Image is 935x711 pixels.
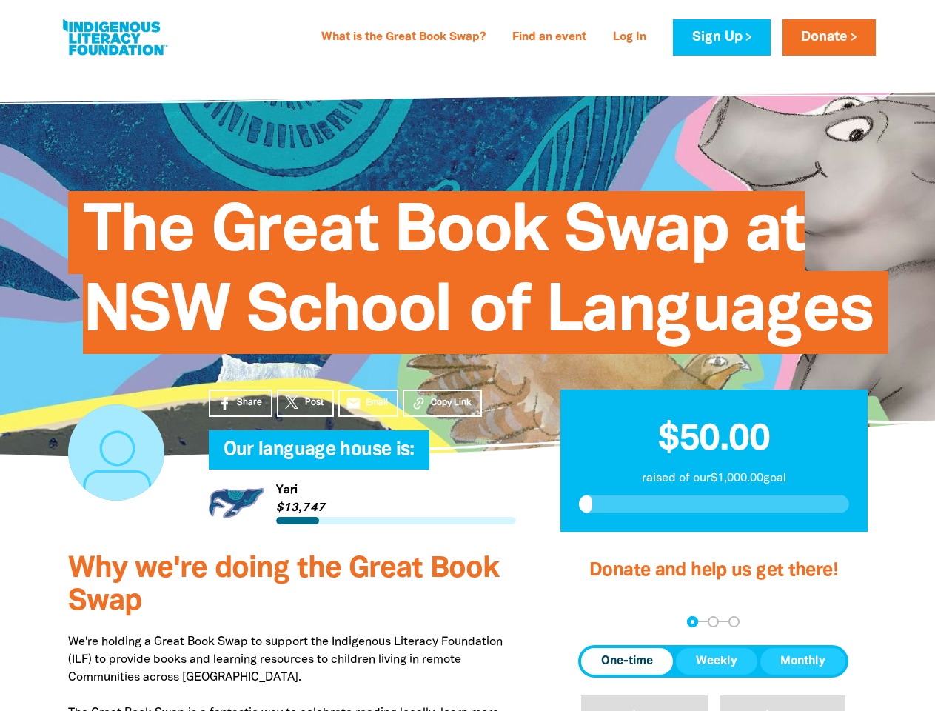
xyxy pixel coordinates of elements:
[658,423,770,457] span: $50.00
[338,390,399,417] a: emailEmail
[708,616,719,627] button: Navigate to step 2 of 3 to enter your details
[366,396,388,410] span: Email
[601,652,653,670] span: One-time
[224,441,415,470] span: Our language house is:
[578,645,848,678] div: Donation frequency
[346,395,361,411] i: email
[83,202,874,354] span: The Great Book Swap at NSW School of Languages
[503,26,595,50] a: Find an event
[305,396,324,410] span: Post
[209,390,272,417] a: Share
[277,390,334,417] a: Post
[728,616,740,627] button: Navigate to step 3 of 3 to enter your payment details
[209,455,516,464] h6: My Team
[237,396,262,410] span: Share
[676,648,757,675] button: Weekly
[431,396,472,410] span: Copy Link
[780,652,825,670] span: Monthly
[696,652,737,670] span: Weekly
[760,648,845,675] button: Monthly
[312,26,495,50] a: What is the Great Book Swap?
[673,19,770,56] a: Sign Up
[581,648,673,675] button: One-time
[589,562,838,579] span: Donate and help us get there!
[403,390,482,417] button: Copy Link
[604,26,655,50] a: Log In
[782,19,876,56] a: Donate
[68,555,499,615] span: Why we're doing the Great Book Swap
[579,470,849,487] p: raised of our $1,000.00 goal
[687,616,698,627] button: Navigate to step 1 of 3 to enter your donation amount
